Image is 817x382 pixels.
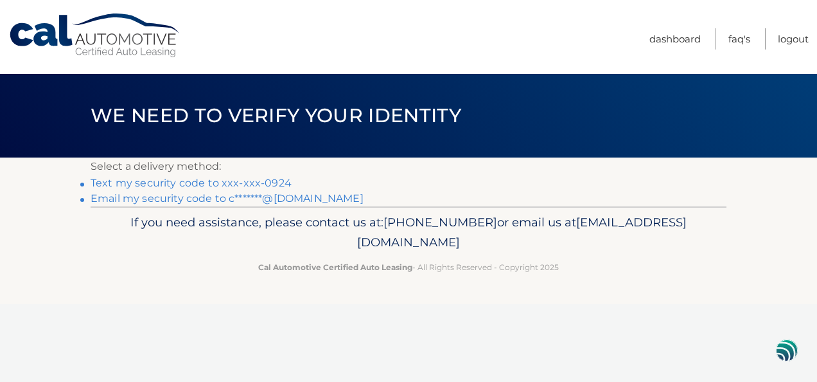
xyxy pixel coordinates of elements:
[649,28,701,50] a: Dashboard
[99,212,718,253] p: If you need assistance, please contact us at: or email us at
[91,158,726,176] p: Select a delivery method:
[258,262,412,272] strong: Cal Automotive Certified Auto Leasing
[728,28,750,50] a: FAQ's
[8,13,182,59] a: Cal Automotive
[91,104,461,127] span: We need to verify your identity
[776,339,798,363] img: svg+xml;base64,PHN2ZyB3aWR0aD0iNDgiIGhlaWdodD0iNDgiIHZpZXdCb3g9IjAgMCA0OCA0OCIgZmlsbD0ibm9uZSIgeG...
[91,192,364,205] a: Email my security code to c*******@[DOMAIN_NAME]
[99,260,718,274] p: - All Rights Reserved - Copyright 2025
[91,177,292,189] a: Text my security code to xxx-xxx-0924
[383,215,497,230] span: [PHONE_NUMBER]
[778,28,809,50] a: Logout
